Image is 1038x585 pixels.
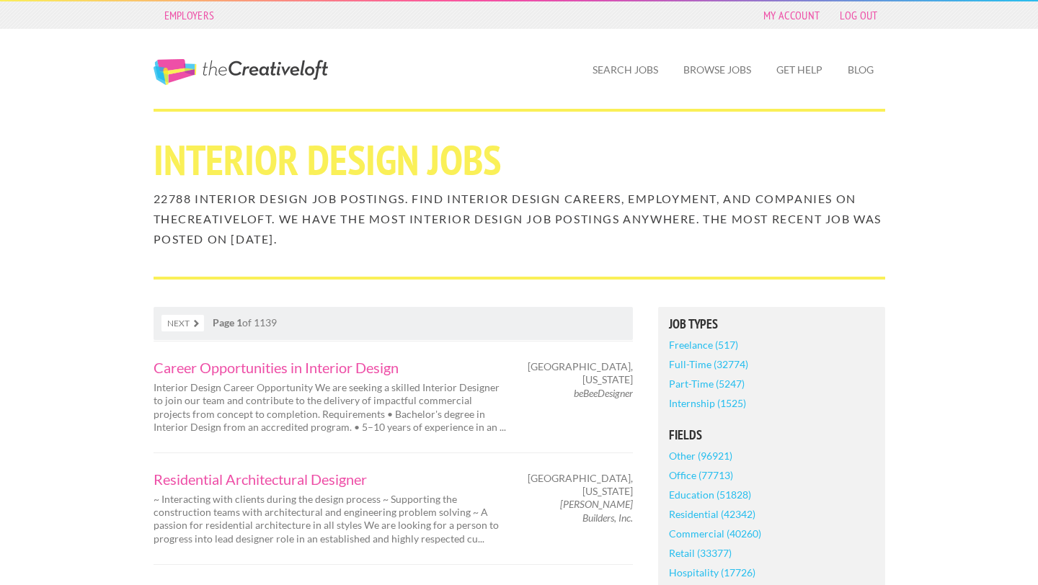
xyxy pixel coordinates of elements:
[154,472,507,486] a: Residential Architectural Designer
[756,5,827,25] a: My Account
[154,189,885,249] h2: 22788 Interior Design job postings. Find Interior Design careers, employment, and companies on th...
[154,381,507,434] p: Interior Design Career Opportunity We are seeking a skilled Interior Designer to join our team an...
[765,53,834,86] a: Get Help
[581,53,670,86] a: Search Jobs
[161,315,204,331] a: Next
[669,374,745,393] a: Part-Time (5247)
[528,360,633,386] span: [GEOGRAPHIC_DATA], [US_STATE]
[154,307,633,340] nav: of 1139
[833,5,884,25] a: Log Out
[669,465,733,485] a: Office (77713)
[154,360,507,375] a: Career Opportunities in Interior Design
[528,472,633,498] span: [GEOGRAPHIC_DATA], [US_STATE]
[669,429,874,442] h5: Fields
[157,5,222,25] a: Employers
[154,139,885,181] h1: Interior Design Jobs
[672,53,763,86] a: Browse Jobs
[154,493,507,545] p: ~ Interacting with clients during the design process ~ Supporting the construction teams with arc...
[669,446,732,465] a: Other (96921)
[669,485,751,504] a: Education (51828)
[669,393,746,413] a: Internship (1525)
[669,524,761,543] a: Commercial (40260)
[669,504,755,524] a: Residential (42342)
[154,59,328,85] a: The Creative Loft
[560,498,633,523] em: [PERSON_NAME] Builders, Inc.
[669,335,738,354] a: Freelance (517)
[669,543,732,563] a: Retail (33377)
[574,387,633,399] em: beBeeDesigner
[669,318,874,331] h5: Job Types
[836,53,885,86] a: Blog
[669,563,755,582] a: Hospitality (17726)
[213,316,242,329] strong: Page 1
[669,354,748,374] a: Full-Time (32774)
